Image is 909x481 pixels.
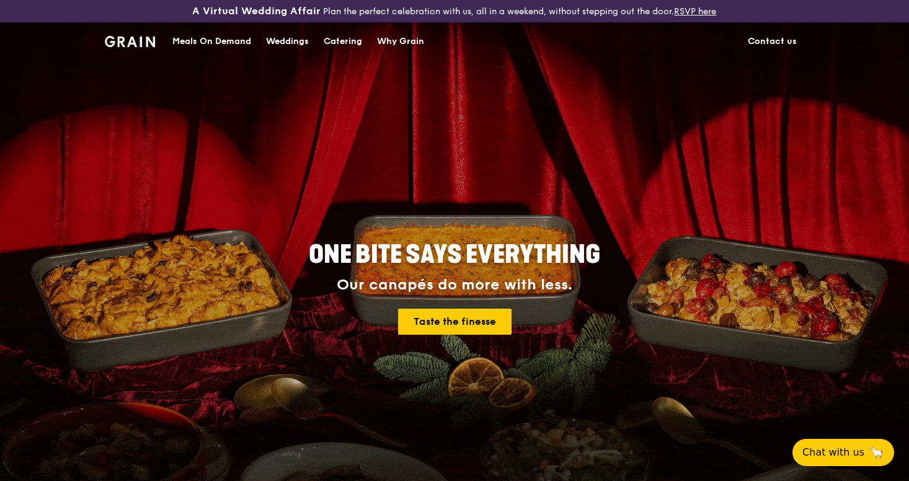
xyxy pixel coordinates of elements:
div: Plan the perfect celebration with us, all in a weekend, without stepping out the door. [151,5,757,17]
span: ONE BITE SAYS EVERYTHING [309,240,600,270]
button: Chat with us🦙 [792,439,894,466]
a: Taste the finesse [398,309,512,335]
div: Why Grain [377,23,424,60]
img: Grain [105,36,155,47]
a: RSVP here [674,6,716,17]
a: Contact us [740,23,804,60]
a: Why Grain [370,23,432,60]
a: GrainGrain [105,22,155,59]
a: Weddings [259,23,316,60]
span: Chat with us [802,445,864,460]
a: Catering [316,23,370,60]
div: Our canapés do more with less. [231,276,678,294]
h3: A Virtual Wedding Affair [192,5,321,17]
div: Meals On Demand [172,23,251,60]
span: 🦙 [869,445,884,460]
div: Catering [324,23,362,60]
div: Weddings [266,23,309,60]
